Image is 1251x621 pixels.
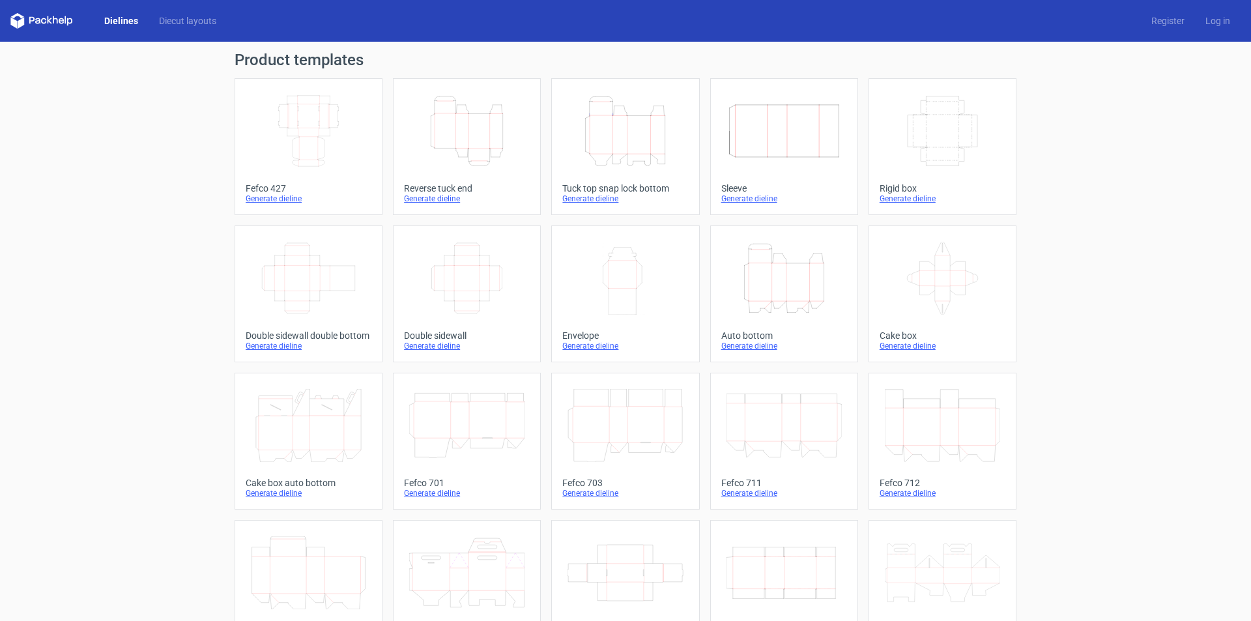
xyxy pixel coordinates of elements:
a: Fefco 712Generate dieline [869,373,1016,510]
div: Reverse tuck end [404,183,530,194]
a: SleeveGenerate dieline [710,78,858,215]
div: Generate dieline [562,194,688,204]
div: Generate dieline [404,194,530,204]
a: Double sidewallGenerate dieline [393,225,541,362]
div: Fefco 712 [880,478,1005,488]
div: Fefco 711 [721,478,847,488]
a: Tuck top snap lock bottomGenerate dieline [551,78,699,215]
div: Double sidewall [404,330,530,341]
div: Fefco 703 [562,478,688,488]
a: Log in [1195,14,1241,27]
a: EnvelopeGenerate dieline [551,225,699,362]
a: Fefco 711Generate dieline [710,373,858,510]
div: Generate dieline [246,194,371,204]
h1: Product templates [235,52,1016,68]
div: Generate dieline [246,341,371,351]
a: Diecut layouts [149,14,227,27]
div: Generate dieline [246,488,371,498]
a: Cake box auto bottomGenerate dieline [235,373,382,510]
div: Generate dieline [404,488,530,498]
div: Generate dieline [404,341,530,351]
a: Rigid boxGenerate dieline [869,78,1016,215]
div: Cake box auto bottom [246,478,371,488]
div: Generate dieline [880,194,1005,204]
div: Generate dieline [721,488,847,498]
a: Cake boxGenerate dieline [869,225,1016,362]
div: Auto bottom [721,330,847,341]
div: Generate dieline [562,341,688,351]
a: Dielines [94,14,149,27]
a: Reverse tuck endGenerate dieline [393,78,541,215]
div: Double sidewall double bottom [246,330,371,341]
div: Generate dieline [880,488,1005,498]
div: Sleeve [721,183,847,194]
a: Fefco 703Generate dieline [551,373,699,510]
div: Rigid box [880,183,1005,194]
div: Cake box [880,330,1005,341]
a: Fefco 427Generate dieline [235,78,382,215]
a: Auto bottomGenerate dieline [710,225,858,362]
div: Generate dieline [721,194,847,204]
div: Generate dieline [562,488,688,498]
div: Generate dieline [721,341,847,351]
a: Double sidewall double bottomGenerate dieline [235,225,382,362]
div: Generate dieline [880,341,1005,351]
div: Envelope [562,330,688,341]
div: Fefco 427 [246,183,371,194]
a: Register [1141,14,1195,27]
a: Fefco 701Generate dieline [393,373,541,510]
div: Fefco 701 [404,478,530,488]
div: Tuck top snap lock bottom [562,183,688,194]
